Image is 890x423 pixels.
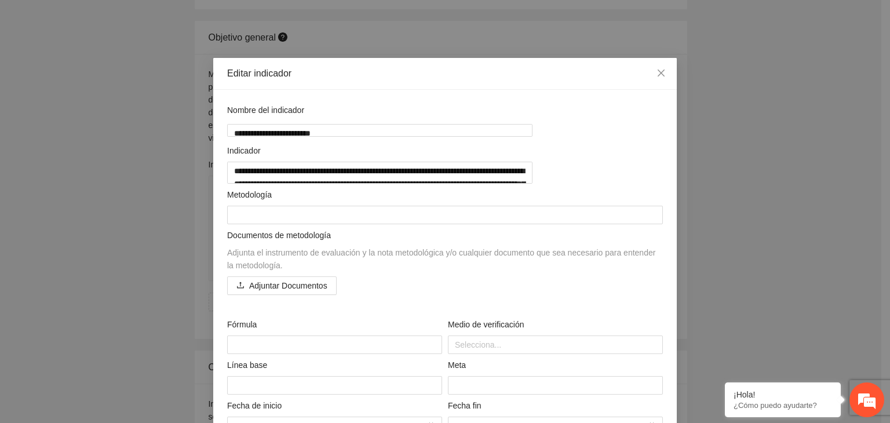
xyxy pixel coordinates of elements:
span: Estamos en línea. [67,143,160,260]
span: Línea base [227,359,272,371]
span: Medio de verificación [448,318,528,331]
span: close [656,68,666,78]
span: Adjunta el instrumento de evaluación y la nota metodológica y/o cualquier documento que sea neces... [227,248,655,270]
div: Editar indicador [227,67,663,80]
span: Nombre del indicador [227,104,309,116]
div: ¡Hola! [734,390,832,399]
p: ¿Cómo puedo ayudarte? [734,401,832,410]
span: upload [236,281,245,290]
span: Indicador [227,144,265,157]
span: Fecha de inicio [227,399,286,412]
span: uploadAdjuntar Documentos [227,281,337,290]
span: Fecha fin [448,399,486,412]
button: uploadAdjuntar Documentos [227,276,337,295]
span: Metodología [227,188,276,201]
span: Documentos de metodología [227,231,331,240]
div: Chatee con nosotros ahora [60,59,195,74]
textarea: Escriba su mensaje y pulse “Intro” [6,292,221,333]
span: Adjuntar Documentos [249,279,327,292]
span: Meta [448,359,470,371]
span: Fórmula [227,318,261,331]
button: Close [645,58,677,89]
div: Minimizar ventana de chat en vivo [190,6,218,34]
